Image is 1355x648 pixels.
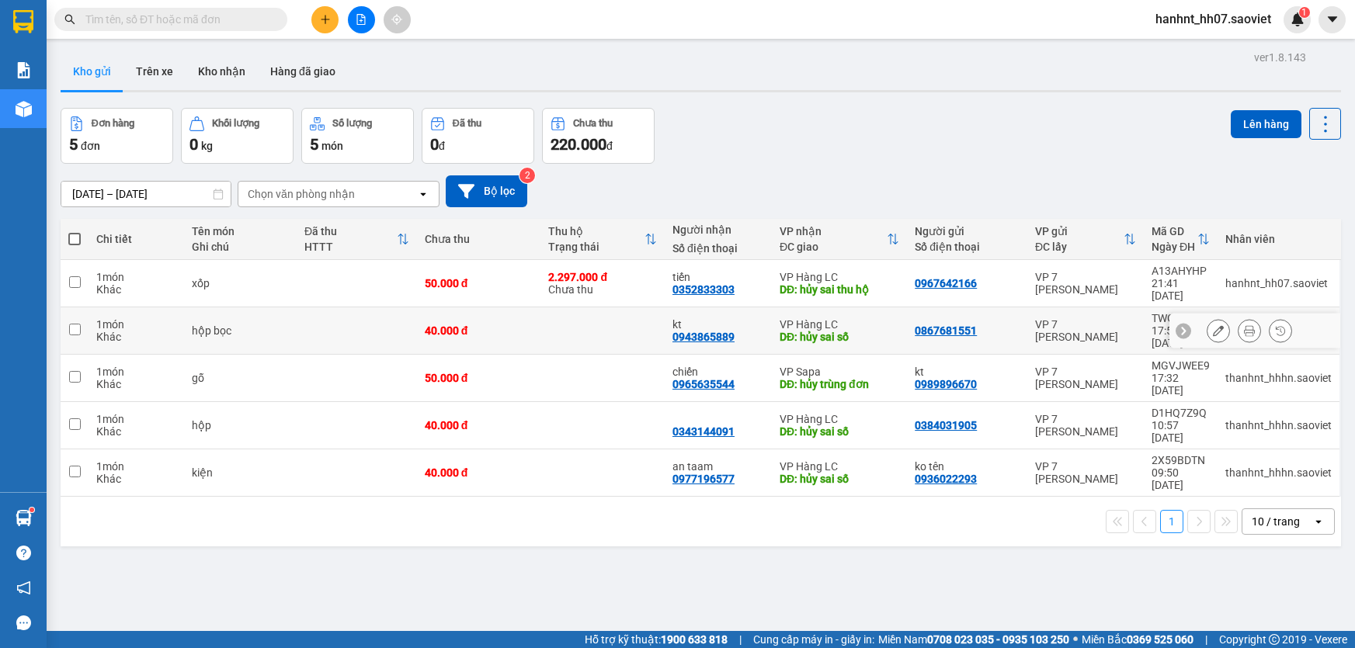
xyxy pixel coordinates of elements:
div: DĐ: hủy sai số [780,331,899,343]
button: Bộ lọc [446,175,527,207]
svg: open [417,188,429,200]
input: Select a date range. [61,182,231,206]
div: DĐ: hủy sai thu hộ [780,283,899,296]
div: 40.000 đ [425,324,533,337]
button: Kho nhận [186,53,258,90]
div: VP nhận [780,225,887,237]
div: TWGZQ2S2 [1152,312,1210,324]
div: hanhnt_hh07.saoviet [1225,277,1332,289]
div: HTTT [304,241,397,253]
div: Đơn hàng [92,118,134,129]
button: 1 [1160,510,1183,533]
div: 1 món [96,271,176,283]
span: question-circle [16,546,31,560]
div: Khác [96,425,176,438]
div: 40.000 đ [425,419,533,431]
div: gỗ [192,372,289,384]
span: 5 [310,135,318,154]
div: Ghi chú [192,241,289,253]
img: logo-vxr [13,10,33,33]
sup: 2 [519,168,535,183]
div: Chọn văn phòng nhận [248,186,355,202]
div: VP 7 [PERSON_NAME] [1035,271,1136,296]
div: 0965635544 [672,378,735,390]
span: 220.000 [551,135,606,154]
th: Toggle SortBy [1144,219,1218,260]
div: A13AHYHP [1152,265,1210,277]
span: đ [439,140,445,152]
span: 5 [69,135,78,154]
div: 50.000 đ [425,372,533,384]
div: DĐ: hủy sai số [780,473,899,485]
sup: 1 [1299,7,1310,18]
div: VP Hàng LC [780,460,899,473]
div: ĐC giao [780,241,887,253]
span: aim [391,14,402,25]
div: VP 7 [PERSON_NAME] [1035,366,1136,390]
button: aim [384,6,411,33]
div: VP Sapa [780,366,899,378]
div: 09:50 [DATE] [1152,466,1210,491]
th: Toggle SortBy [297,219,417,260]
div: Đã thu [453,118,481,129]
button: Khối lượng0kg [181,108,294,164]
div: DĐ: hủy trùng đơn [780,378,899,390]
div: 17:32 [DATE] [1152,372,1210,397]
img: icon-new-feature [1291,12,1305,26]
div: 1 món [96,318,176,331]
div: thanhnt_hhhn.saoviet [1225,466,1332,479]
span: | [1205,631,1207,648]
div: VP 7 [PERSON_NAME] [1035,413,1136,438]
span: kg [201,140,213,152]
button: Lên hàng [1231,110,1301,138]
div: Đã thu [304,225,397,237]
div: 1 món [96,413,176,425]
div: kt [672,318,764,331]
div: Ngày ĐH [1152,241,1197,253]
div: an taam [672,460,764,473]
span: 0 [189,135,198,154]
div: D1HQ7Z9Q [1152,407,1210,419]
div: 0943865889 [672,331,735,343]
button: Trên xe [123,53,186,90]
div: hộp [192,419,289,431]
div: VP Hàng LC [780,413,899,425]
div: Chưa thu [548,271,657,296]
img: warehouse-icon [16,510,32,526]
div: Thu hộ [548,225,644,237]
div: Số lượng [332,118,372,129]
div: kiện [192,466,289,479]
div: DĐ: hủy sai số [780,425,899,438]
button: caret-down [1319,6,1346,33]
div: 1 món [96,366,176,378]
div: kt [915,366,1020,378]
button: Hàng đã giao [258,53,348,90]
span: 1 [1301,7,1307,18]
span: đ [606,140,613,152]
div: 0352833303 [672,283,735,296]
div: VP 7 [PERSON_NAME] [1035,318,1136,343]
div: Mã GD [1152,225,1197,237]
span: message [16,615,31,630]
button: Kho gửi [61,53,123,90]
div: Nhân viên [1225,233,1332,245]
div: Khác [96,378,176,390]
div: Khác [96,331,176,343]
div: 50.000 đ [425,277,533,289]
th: Toggle SortBy [772,219,907,260]
div: ver 1.8.143 [1254,49,1306,66]
div: chiến [672,366,764,378]
div: 17:51 [DATE] [1152,324,1210,349]
div: xốp [192,277,289,289]
div: 10 / trang [1252,514,1300,529]
div: Chưa thu [573,118,613,129]
span: Miền Nam [878,631,1069,648]
span: Miền Bắc [1082,631,1193,648]
div: VP Hàng LC [780,318,899,331]
div: Khối lượng [212,118,259,129]
div: Số điện thoại [915,241,1020,253]
button: Đã thu0đ [422,108,534,164]
img: warehouse-icon [16,101,32,117]
span: caret-down [1325,12,1339,26]
div: Sửa đơn hàng [1207,319,1230,342]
